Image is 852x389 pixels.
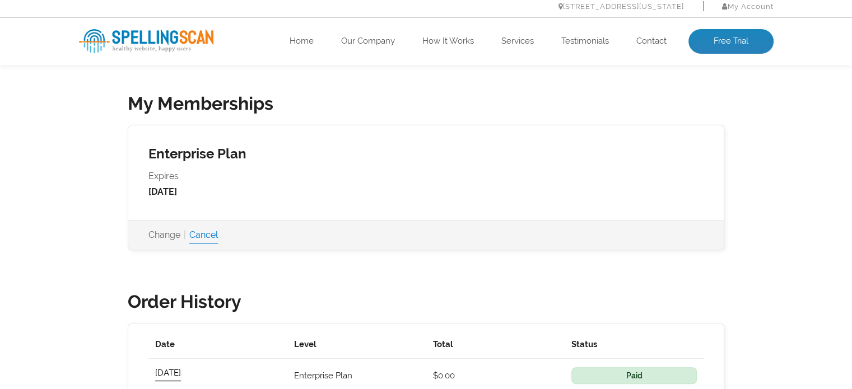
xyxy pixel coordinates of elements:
[341,36,395,47] a: Our Company
[148,330,287,359] th: Date
[422,36,474,47] a: How It Works
[688,29,774,54] a: Free Trial
[565,330,704,359] th: Status
[571,367,697,384] span: Paid
[558,2,684,11] a: [STREET_ADDRESS][US_STATE]
[155,365,181,380] a: [DATE]
[148,168,327,184] span: Expires
[128,290,724,313] h2: Order History
[128,125,724,162] h3: Enterprise Plan
[189,227,218,243] a: Cancel Enterprise Plan Membership
[79,29,213,53] img: spellingScan
[290,36,314,47] a: Home
[561,36,609,47] a: Testimonials
[636,36,667,47] a: Contact
[426,330,565,359] th: Total
[128,92,724,115] h2: My Memberships
[148,186,177,197] span: [DATE]
[287,330,426,359] th: Level
[184,229,186,240] span: |
[148,227,180,243] a: Change Enterprise Plan Membership
[722,2,774,11] a: My Account
[501,36,534,47] a: Services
